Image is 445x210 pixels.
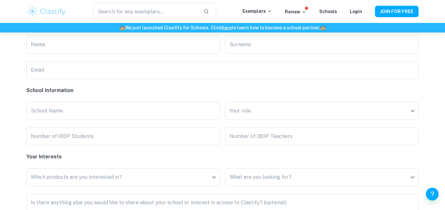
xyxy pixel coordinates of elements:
[26,87,419,94] h6: School Information
[243,8,272,15] p: Exemplars
[320,25,326,30] span: 🏫
[350,9,362,14] a: Login
[375,6,419,17] button: JOIN FOR FREE
[26,153,419,161] h6: Your Interests
[222,25,232,30] a: here
[426,188,439,200] button: Help and Feedback
[285,8,307,15] p: Review
[319,9,337,14] a: Schools
[120,25,125,30] span: 🏫
[26,5,67,18] img: Clastify logo
[93,3,198,20] input: Search for any exemplars...
[1,24,444,31] h6: We just launched Clastify for Schools. Click to learn how to become a school partner.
